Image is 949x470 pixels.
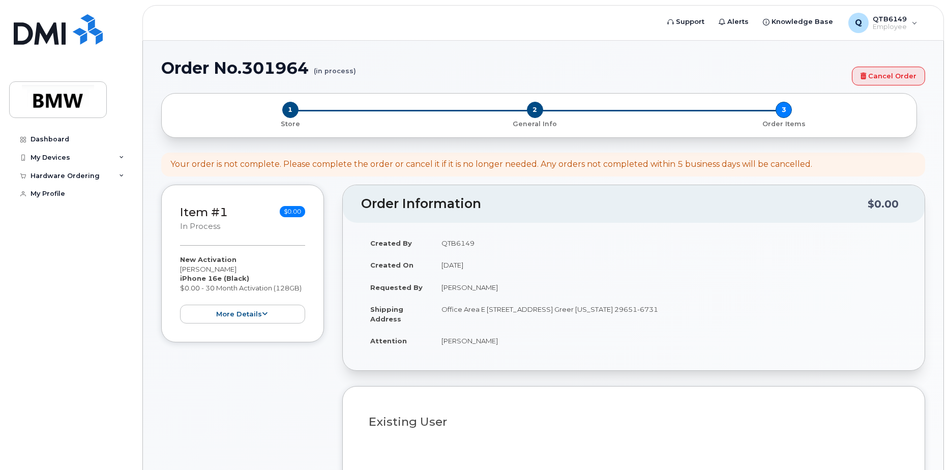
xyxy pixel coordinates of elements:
strong: iPhone 16e (Black) [180,274,249,282]
p: Store [174,120,406,129]
strong: Attention [370,337,407,345]
strong: Created By [370,239,412,247]
p: General Info [414,120,655,129]
td: [PERSON_NAME] [432,330,906,352]
small: (in process) [314,59,356,75]
div: [PERSON_NAME] $0.00 - 30 Month Activation (128GB) [180,255,305,324]
td: Office Area E [STREET_ADDRESS] Greer [US_STATE] 29651-6731 [432,298,906,330]
a: 2 General Info [410,118,659,129]
h1: Order No.301964 [161,59,847,77]
h2: Order Information [361,197,868,211]
strong: Created On [370,261,413,269]
span: $0.00 [280,206,305,217]
a: 1 Store [170,118,410,129]
small: in process [180,222,220,231]
strong: New Activation [180,255,236,263]
span: 1 [282,102,299,118]
a: Item #1 [180,205,228,219]
h3: Existing User [369,416,899,428]
a: Cancel Order [852,67,925,85]
td: QTB6149 [432,232,906,254]
button: more details [180,305,305,324]
strong: Shipping Address [370,305,403,323]
strong: Requested By [370,283,423,291]
td: [DATE] [432,254,906,276]
td: [PERSON_NAME] [432,276,906,299]
span: 2 [527,102,543,118]
div: Your order is not complete. Please complete the order or cancel it if it is no longer needed. Any... [170,159,812,170]
div: $0.00 [868,194,899,214]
